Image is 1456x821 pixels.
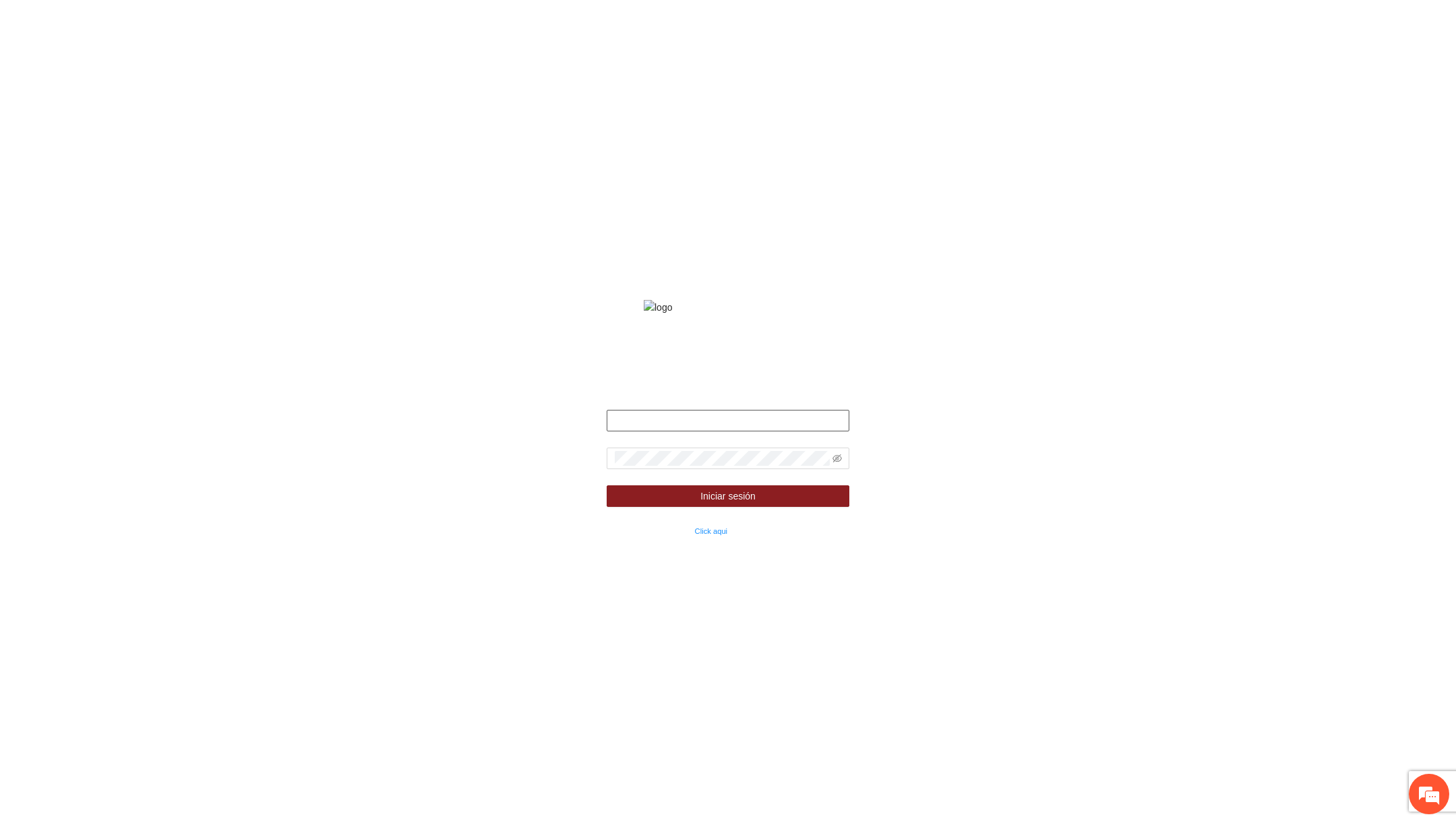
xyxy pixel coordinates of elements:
[607,527,727,535] small: ¿Olvidaste tu contraseña?
[595,334,861,374] strong: Fondo de financiamiento de proyectos para la prevención y fortalecimiento de instituciones de seg...
[644,300,812,315] img: logo
[700,489,756,504] span: Iniciar sesión
[607,485,849,507] button: Iniciar sesión
[702,388,753,398] strong: Bienvenido
[832,454,842,463] span: eye-invisible
[695,527,728,535] a: Click aqui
